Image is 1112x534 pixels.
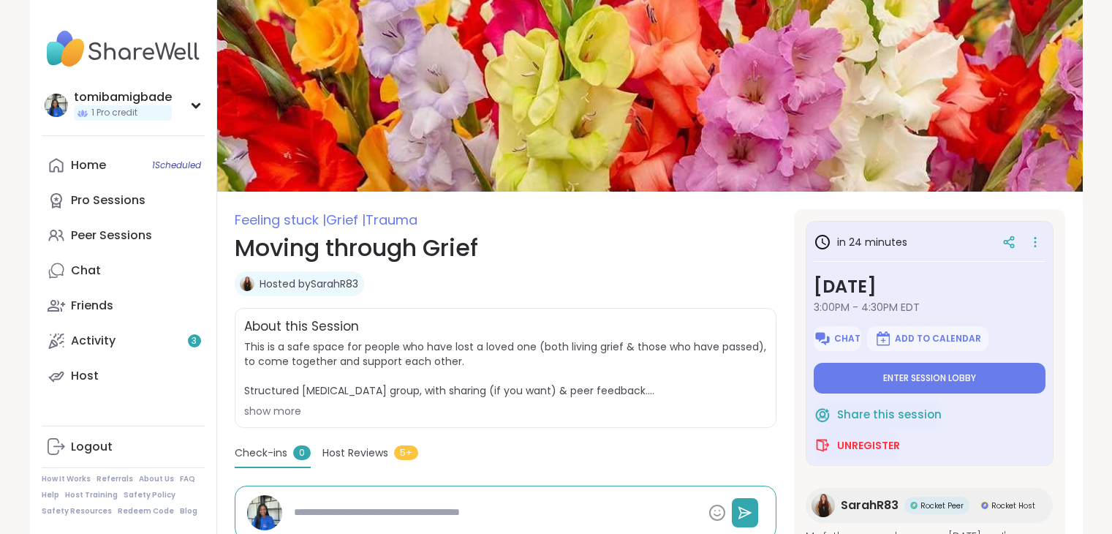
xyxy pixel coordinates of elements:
[192,335,197,347] span: 3
[867,326,988,351] button: Add to Calendar
[42,183,205,218] a: Pro Sessions
[814,274,1045,300] h3: [DATE]
[71,227,152,244] div: Peer Sessions
[235,230,776,266] h1: Moving through Grief
[326,211,366,229] span: Grief |
[42,490,59,500] a: Help
[874,330,892,347] img: ShareWell Logomark
[235,211,326,229] span: Feeling stuck |
[240,277,254,291] img: SarahR83
[71,333,116,349] div: Activity
[97,474,133,484] a: Referrals
[814,363,1045,394] button: Enter session lobby
[71,192,145,208] div: Pro Sessions
[42,288,205,323] a: Friends
[124,490,175,500] a: Safety Policy
[814,326,861,351] button: Chat
[814,330,831,347] img: ShareWell Logomark
[247,495,282,530] img: tomibamigbade
[837,407,942,424] span: Share this session
[45,94,68,117] img: tomibamigbade
[235,445,287,461] span: Check-ins
[74,89,172,105] div: tomibamigbade
[71,439,113,455] div: Logout
[814,233,907,251] h3: in 24 minutes
[293,445,311,460] span: 0
[71,263,101,279] div: Chat
[920,500,964,511] span: Rocket Peer
[91,107,137,119] span: 1 Pro credit
[394,445,418,460] span: 5+
[883,372,976,384] span: Enter session lobby
[244,339,767,398] span: This is a safe space for people who have lost a loved one (both living grief & those who have pas...
[42,323,205,358] a: Activity3
[42,148,205,183] a: Home1Scheduled
[42,506,112,516] a: Safety Resources
[366,211,417,229] span: Trauma
[71,157,106,173] div: Home
[42,253,205,288] a: Chat
[118,506,174,516] a: Redeem Code
[42,218,205,253] a: Peer Sessions
[814,437,831,454] img: ShareWell Logomark
[981,502,988,509] img: Rocket Host
[834,333,861,345] span: Chat
[71,298,113,314] div: Friends
[42,23,205,75] img: ShareWell Nav Logo
[910,502,918,509] img: Rocket Peer
[806,488,1053,523] a: SarahR83SarahR83Rocket PeerRocket PeerRocket HostRocket Host
[991,500,1035,511] span: Rocket Host
[814,406,831,424] img: ShareWell Logomark
[814,300,1045,315] span: 3:00PM - 4:30PM EDT
[65,490,118,500] a: Host Training
[814,430,900,461] button: Unregister
[71,368,99,384] div: Host
[244,317,359,336] h2: About this Session
[42,429,205,465] a: Logout
[812,494,835,517] img: SarahR83
[837,438,900,453] span: Unregister
[841,497,899,514] span: SarahR83
[42,358,205,394] a: Host
[895,333,981,345] span: Add to Calendar
[139,474,174,484] a: About Us
[180,474,195,484] a: FAQ
[244,404,767,418] div: show more
[42,474,91,484] a: How It Works
[322,445,388,461] span: Host Reviews
[260,277,358,291] a: Hosted bySarahR83
[180,506,197,516] a: Blog
[152,159,201,171] span: 1 Scheduled
[814,399,942,430] button: Share this session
